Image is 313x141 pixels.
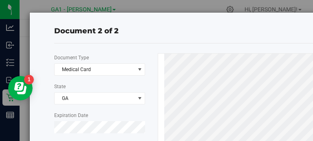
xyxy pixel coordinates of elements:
span: select [134,64,145,75]
span: GA [55,93,145,104]
label: Document Type [54,54,89,61]
iframe: Resource center unread badge [24,75,34,85]
label: State [54,83,66,90]
iframe: Resource center [8,76,33,100]
span: Medical Card [55,64,134,75]
label: Expiration Date [54,112,88,119]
